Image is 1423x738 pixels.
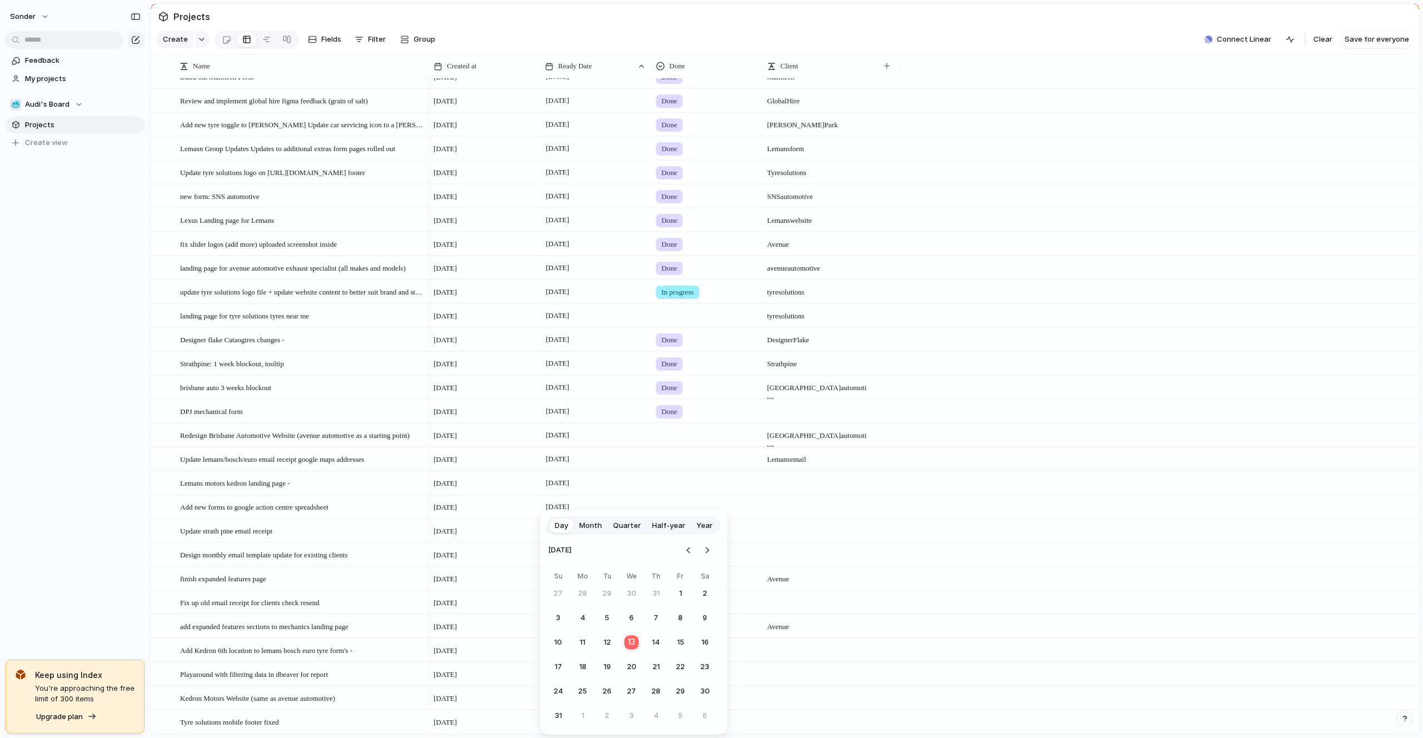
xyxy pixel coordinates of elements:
th: Monday [573,571,593,584]
table: August 2025 [548,571,715,726]
button: Thursday, August 21st, 2025 [646,657,666,677]
button: Thursday, August 28th, 2025 [646,681,666,701]
button: Tuesday, August 5th, 2025 [597,608,617,628]
th: Wednesday [621,571,641,584]
span: Year [696,520,713,531]
button: Wednesday, August 20th, 2025 [621,657,641,677]
span: Day [555,520,568,531]
button: Friday, August 15th, 2025 [670,632,690,652]
th: Sunday [548,571,568,584]
button: Month [574,517,608,535]
button: Friday, August 1st, 2025 [670,584,690,604]
button: Monday, August 25th, 2025 [573,681,593,701]
button: Wednesday, August 27th, 2025 [621,681,641,701]
button: Saturday, August 16th, 2025 [695,632,715,652]
button: Saturday, August 2nd, 2025 [695,584,715,604]
button: Half-year [646,517,691,535]
button: Monday, August 18th, 2025 [573,657,593,677]
button: Day [549,517,574,535]
button: Tuesday, July 29th, 2025 [597,584,617,604]
button: Monday, August 4th, 2025 [573,608,593,628]
span: Quarter [613,520,641,531]
button: Today, Wednesday, August 13th, 2025 [621,632,643,654]
button: Sunday, August 17th, 2025 [548,657,568,677]
button: Thursday, July 31st, 2025 [646,584,666,604]
th: Tuesday [597,571,617,584]
button: Go to the Previous Month [681,542,696,558]
button: Monday, July 28th, 2025 [573,584,593,604]
th: Thursday [646,571,666,584]
button: Saturday, September 6th, 2025 [695,706,715,726]
button: Year [691,517,718,535]
button: Thursday, August 7th, 2025 [646,608,666,628]
button: Wednesday, August 6th, 2025 [621,608,641,628]
button: Friday, August 29th, 2025 [670,681,690,701]
button: Sunday, July 27th, 2025 [548,584,568,604]
button: Go to the Next Month [699,542,715,558]
button: Tuesday, August 12th, 2025 [597,632,617,652]
button: Wednesday, September 3rd, 2025 [621,706,641,726]
button: Sunday, August 3rd, 2025 [548,608,568,628]
span: Month [579,520,602,531]
span: [DATE] [548,538,571,562]
button: Sunday, August 24th, 2025 [548,681,568,701]
button: Wednesday, July 30th, 2025 [621,584,641,604]
button: Tuesday, August 19th, 2025 [597,657,617,677]
button: Sunday, August 31st, 2025 [548,706,568,726]
button: Tuesday, September 2nd, 2025 [597,706,617,726]
button: Friday, September 5th, 2025 [670,706,690,726]
button: Saturday, August 30th, 2025 [695,681,715,701]
button: Quarter [608,517,646,535]
button: Saturday, August 9th, 2025 [695,608,715,628]
button: Friday, August 22nd, 2025 [670,657,690,677]
button: Friday, August 8th, 2025 [670,608,690,628]
button: Thursday, September 4th, 2025 [646,706,666,726]
button: Thursday, August 14th, 2025 [646,632,666,652]
th: Saturday [695,571,715,584]
button: Monday, September 1st, 2025 [573,706,593,726]
span: Half-year [652,520,685,531]
button: Saturday, August 23rd, 2025 [695,657,715,677]
button: Monday, August 11th, 2025 [573,632,593,652]
button: Tuesday, August 26th, 2025 [597,681,617,701]
th: Friday [670,571,690,584]
button: Sunday, August 10th, 2025 [548,632,568,652]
